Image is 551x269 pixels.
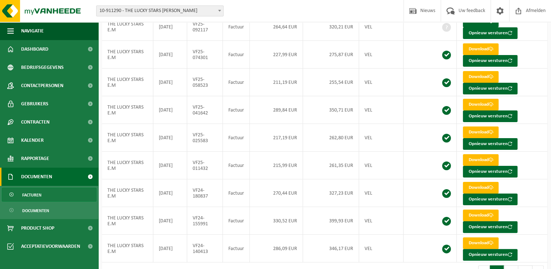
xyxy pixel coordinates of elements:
[187,41,223,69] td: VF25-074301
[463,166,517,178] button: Opnieuw versturen
[102,41,153,69] td: THE LUCKY STARS E.M
[187,124,223,152] td: VF25-025583
[153,207,187,235] td: [DATE]
[187,207,223,235] td: VF24-155991
[21,237,80,256] span: Acceptatievoorwaarden
[102,69,153,96] td: THE LUCKY STARS E.M
[21,168,52,186] span: Documenten
[21,22,44,40] span: Navigatie
[187,69,223,96] td: VF25-058523
[187,179,223,207] td: VF24-180837
[463,221,517,233] button: Opnieuw versturen
[2,203,97,217] a: Documenten
[303,179,359,207] td: 327,23 EUR
[223,179,250,207] td: Factuur
[2,188,97,202] a: Facturen
[187,235,223,262] td: VF24-140413
[303,96,359,124] td: 350,71 EUR
[463,71,499,83] a: Download
[223,13,250,41] td: Factuur
[102,179,153,207] td: THE LUCKY STARS E.M
[21,149,49,168] span: Rapportage
[250,13,303,41] td: 264,64 EUR
[22,204,49,218] span: Documenten
[359,235,404,262] td: VEL
[153,124,187,152] td: [DATE]
[22,188,42,202] span: Facturen
[463,237,499,249] a: Download
[463,43,499,55] a: Download
[102,152,153,179] td: THE LUCKY STARS E.M
[250,235,303,262] td: 286,09 EUR
[250,152,303,179] td: 215,99 EUR
[303,41,359,69] td: 275,87 EUR
[250,41,303,69] td: 227,99 EUR
[359,13,404,41] td: VEL
[153,152,187,179] td: [DATE]
[250,69,303,96] td: 211,19 EUR
[102,207,153,235] td: THE LUCKY STARS E.M
[21,131,44,149] span: Kalender
[153,13,187,41] td: [DATE]
[223,69,250,96] td: Factuur
[463,110,517,122] button: Opnieuw versturen
[21,40,48,58] span: Dashboard
[359,179,404,207] td: VEL
[223,96,250,124] td: Factuur
[359,207,404,235] td: VEL
[463,249,517,261] button: Opnieuw versturen
[359,96,404,124] td: VEL
[21,95,48,113] span: Gebruikers
[250,124,303,152] td: 217,19 EUR
[359,41,404,69] td: VEL
[102,96,153,124] td: THE LUCKY STARS E.M
[102,13,153,41] td: THE LUCKY STARS E.M
[21,77,63,95] span: Contactpersonen
[153,69,187,96] td: [DATE]
[463,55,517,67] button: Opnieuw versturen
[96,5,224,16] span: 10-911290 - THE LUCKY STARS E.M - RONSE
[21,113,50,131] span: Contracten
[223,235,250,262] td: Factuur
[359,124,404,152] td: VEL
[187,96,223,124] td: VF25-041642
[223,152,250,179] td: Factuur
[187,152,223,179] td: VF25-011432
[21,58,64,77] span: Bedrijfsgegevens
[21,219,54,237] span: Product Shop
[223,207,250,235] td: Factuur
[463,210,499,221] a: Download
[223,124,250,152] td: Factuur
[223,41,250,69] td: Factuur
[303,152,359,179] td: 261,35 EUR
[463,126,499,138] a: Download
[303,13,359,41] td: 320,21 EUR
[97,6,223,16] span: 10-911290 - THE LUCKY STARS E.M - RONSE
[250,207,303,235] td: 330,52 EUR
[153,96,187,124] td: [DATE]
[463,99,499,110] a: Download
[463,138,517,150] button: Opnieuw versturen
[153,41,187,69] td: [DATE]
[102,124,153,152] td: THE LUCKY STARS E.M
[463,194,517,205] button: Opnieuw versturen
[303,124,359,152] td: 262,80 EUR
[303,207,359,235] td: 399,93 EUR
[250,96,303,124] td: 289,84 EUR
[359,152,404,179] td: VEL
[463,154,499,166] a: Download
[359,69,404,96] td: VEL
[463,182,499,194] a: Download
[153,179,187,207] td: [DATE]
[102,235,153,262] td: THE LUCKY STARS E.M
[187,13,223,41] td: VF25-092117
[463,27,517,39] button: Opnieuw versturen
[303,69,359,96] td: 255,54 EUR
[303,235,359,262] td: 346,17 EUR
[153,235,187,262] td: [DATE]
[463,83,517,94] button: Opnieuw versturen
[250,179,303,207] td: 270,44 EUR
